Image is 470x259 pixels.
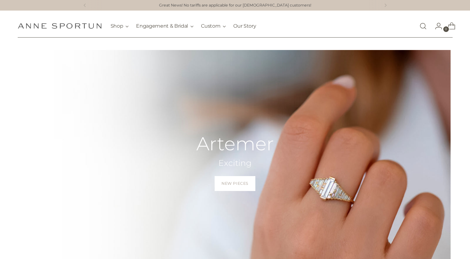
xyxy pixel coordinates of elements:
button: Engagement & Bridal [136,19,194,33]
a: Our Story [233,19,256,33]
a: Go to the account page [430,20,442,32]
h2: Artemer [196,134,274,154]
a: Open search modal [417,20,429,32]
button: Custom [201,19,226,33]
button: Shop [111,19,129,33]
span: 0 [443,26,449,32]
a: Great News! No tariffs are applicable for our [DEMOGRAPHIC_DATA] customers! [159,2,311,8]
span: New Pieces [221,181,249,186]
h2: Exciting [196,158,274,169]
a: Open cart modal [443,20,455,32]
a: Anne Sportun Fine Jewellery [18,23,102,29]
a: New Pieces [215,176,255,191]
